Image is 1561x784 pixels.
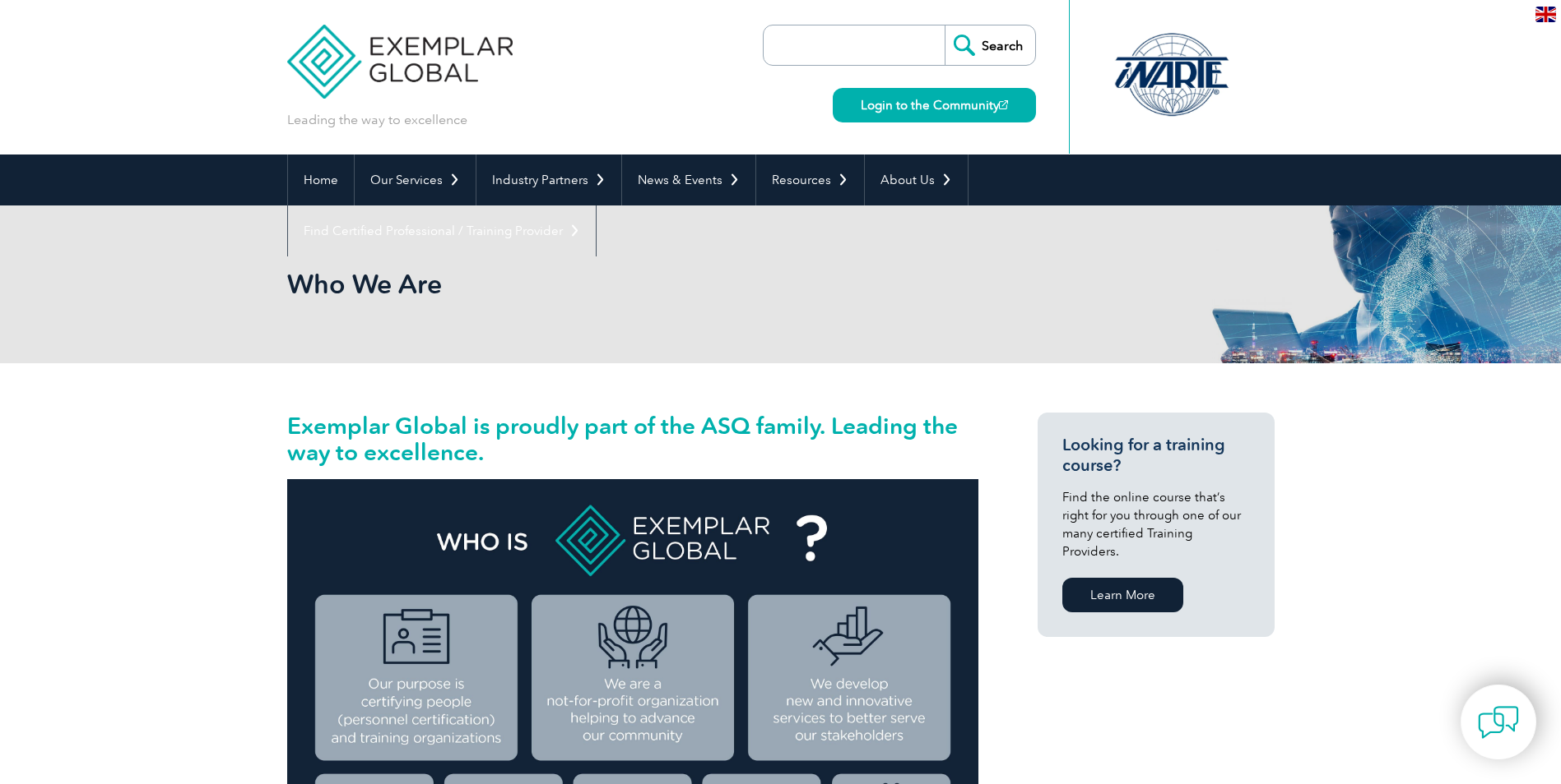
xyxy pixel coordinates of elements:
a: Login to the Community [833,88,1036,122]
h2: Who We Are [287,271,978,297]
a: Industry Partners [476,154,621,205]
p: Leading the way to excellence [287,111,467,129]
a: Find Certified Professional / Training Provider [288,205,596,256]
p: Find the online course that’s right for you through one of our many certified Training Providers. [1062,488,1250,560]
a: Our Services [355,154,476,205]
a: Resources [756,154,864,205]
img: open_square.png [999,100,1008,109]
input: Search [945,25,1035,65]
h3: Looking for a training course? [1062,435,1250,476]
img: contact-chat.png [1478,702,1519,743]
a: Home [288,154,354,205]
img: en [1535,7,1556,22]
a: Learn More [1062,578,1183,612]
a: About Us [865,154,968,205]
h2: Exemplar Global is proudly part of the ASQ family. Leading the way to excellence. [287,413,978,465]
a: News & Events [622,154,755,205]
